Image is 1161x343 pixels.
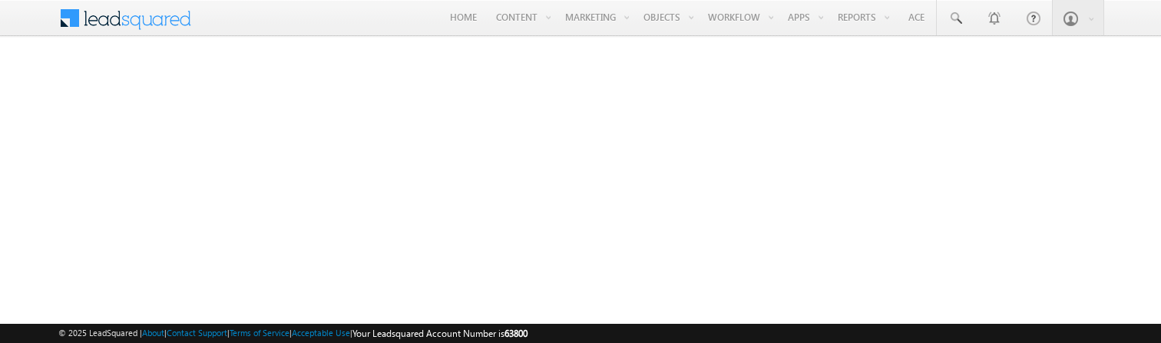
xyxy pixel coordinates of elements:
span: © 2025 LeadSquared | | | | | [58,326,528,341]
a: Acceptable Use [292,328,350,338]
a: Contact Support [167,328,227,338]
a: Terms of Service [230,328,289,338]
span: 63800 [504,328,528,339]
span: Your Leadsquared Account Number is [352,328,528,339]
a: About [142,328,164,338]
